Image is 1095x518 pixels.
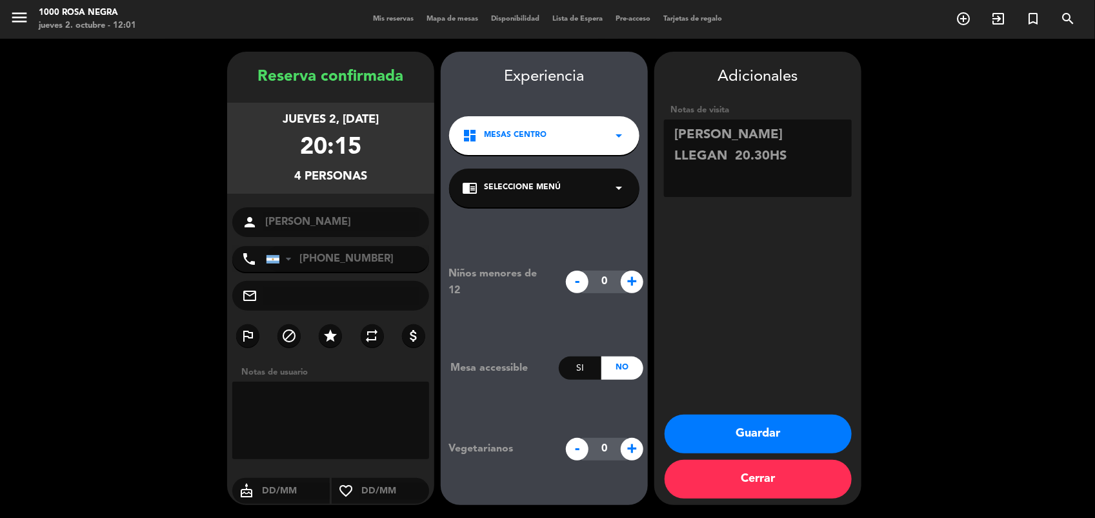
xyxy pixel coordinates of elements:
[242,288,257,304] i: mail_outline
[621,438,643,461] span: +
[611,180,627,196] i: arrow_drop_down
[406,328,421,344] i: attach_money
[365,328,380,344] i: repeat
[462,128,477,143] i: dashboard
[39,6,136,19] div: 1000 Rosa Negra
[420,16,485,23] span: Mapa de mesas
[990,11,1006,26] i: exit_to_app
[300,129,361,167] div: 20:15
[283,110,379,129] div: jueves 2, [DATE]
[10,8,29,32] button: menu
[323,328,338,344] i: star
[439,265,559,299] div: Niños menores de 12
[261,483,330,499] input: DD/MM
[485,16,546,23] span: Disponibilidad
[39,19,136,32] div: jueves 2. octubre - 12:01
[665,460,852,499] button: Cerrar
[611,128,627,143] i: arrow_drop_down
[441,65,648,90] div: Experiencia
[664,103,852,117] div: Notas de visita
[566,438,588,461] span: -
[956,11,971,26] i: add_circle_outline
[665,415,852,453] button: Guardar
[10,8,29,27] i: menu
[281,328,297,344] i: block
[1060,11,1076,26] i: search
[294,167,367,186] div: 4 personas
[242,214,257,230] i: person
[232,483,261,499] i: cake
[227,65,434,90] div: Reserva confirmada
[1025,11,1041,26] i: turned_in_not
[621,271,643,293] span: +
[664,65,852,90] div: Adicionales
[266,247,296,271] div: Argentina: +54
[439,440,559,457] div: Vegetarianos
[484,181,561,194] span: Seleccione Menú
[546,16,609,23] span: Lista de Espera
[441,360,559,377] div: Mesa accessible
[484,129,547,142] span: MESAS CENTRO
[657,16,728,23] span: Tarjetas de regalo
[462,180,477,196] i: chrome_reader_mode
[609,16,657,23] span: Pre-acceso
[367,16,420,23] span: Mis reservas
[240,328,256,344] i: outlined_flag
[235,366,434,379] div: Notas de usuario
[566,271,588,293] span: -
[360,483,429,499] input: DD/MM
[559,357,601,380] div: Si
[241,251,257,267] i: phone
[332,483,360,499] i: favorite_border
[601,357,643,380] div: No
